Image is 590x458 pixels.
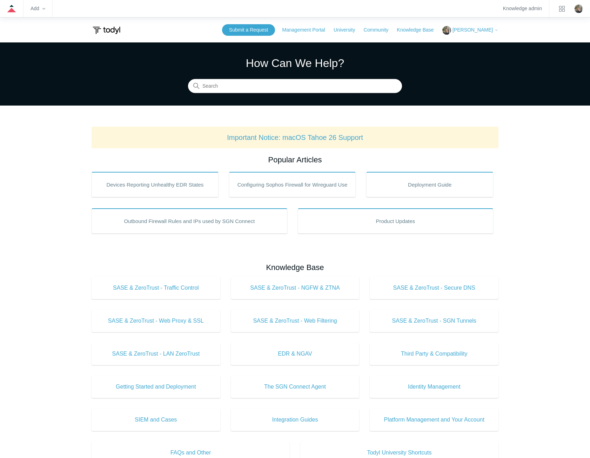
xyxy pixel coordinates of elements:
[380,284,488,292] span: SASE & ZeroTrust - Secure DNS
[370,277,498,299] a: SASE & ZeroTrust - Secure DNS
[370,343,498,365] a: Third Party & Compatibility
[92,24,121,37] img: Todyl Support Center Help Center home page
[231,343,360,365] a: EDR & NGAV
[311,449,488,457] span: Todyl University Shortcuts
[452,27,493,33] span: [PERSON_NAME]
[575,5,583,13] zd-hc-trigger: Click your profile icon to open the profile menu
[92,262,498,273] h2: Knowledge Base
[366,172,493,197] a: Deployment Guide
[241,350,349,358] span: EDR & NGAV
[231,310,360,332] a: SASE & ZeroTrust - Web Filtering
[380,416,488,424] span: Platform Management and Your Account
[188,55,402,72] h1: How Can We Help?
[188,79,402,93] input: Search
[231,409,360,431] a: Integration Guides
[231,277,360,299] a: SASE & ZeroTrust - NGFW & ZTNA
[92,154,498,166] h2: Popular Articles
[92,409,220,431] a: SIEM and Cases
[241,416,349,424] span: Integration Guides
[222,24,275,36] a: Submit a Request
[241,383,349,391] span: The SGN Connect Agent
[229,172,356,197] a: Configuring Sophos Firewall for Wireguard Use
[241,284,349,292] span: SASE & ZeroTrust - NGFW & ZTNA
[102,350,210,358] span: SASE & ZeroTrust - LAN ZeroTrust
[575,5,583,13] img: user avatar
[92,208,287,234] a: Outbound Firewall Rules and IPs used by SGN Connect
[102,383,210,391] span: Getting Started and Deployment
[102,284,210,292] span: SASE & ZeroTrust - Traffic Control
[397,26,441,34] a: Knowledge Base
[92,310,220,332] a: SASE & ZeroTrust - Web Proxy & SSL
[380,317,488,325] span: SASE & ZeroTrust - SGN Tunnels
[503,7,542,11] a: Knowledge admin
[31,7,45,11] zd-hc-trigger: Add
[102,449,279,457] span: FAQs and Other
[92,376,220,398] a: Getting Started and Deployment
[231,376,360,398] a: The SGN Connect Agent
[298,208,494,234] a: Product Updates
[92,172,219,197] a: Devices Reporting Unhealthy EDR States
[442,26,498,35] button: [PERSON_NAME]
[364,26,396,34] a: Community
[334,26,362,34] a: University
[370,310,498,332] a: SASE & ZeroTrust - SGN Tunnels
[380,383,488,391] span: Identity Management
[92,277,220,299] a: SASE & ZeroTrust - Traffic Control
[282,26,332,34] a: Management Portal
[102,317,210,325] span: SASE & ZeroTrust - Web Proxy & SSL
[370,409,498,431] a: Platform Management and Your Account
[227,134,363,141] a: Important Notice: macOS Tahoe 26 Support
[241,317,349,325] span: SASE & ZeroTrust - Web Filtering
[380,350,488,358] span: Third Party & Compatibility
[92,343,220,365] a: SASE & ZeroTrust - LAN ZeroTrust
[102,416,210,424] span: SIEM and Cases
[370,376,498,398] a: Identity Management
